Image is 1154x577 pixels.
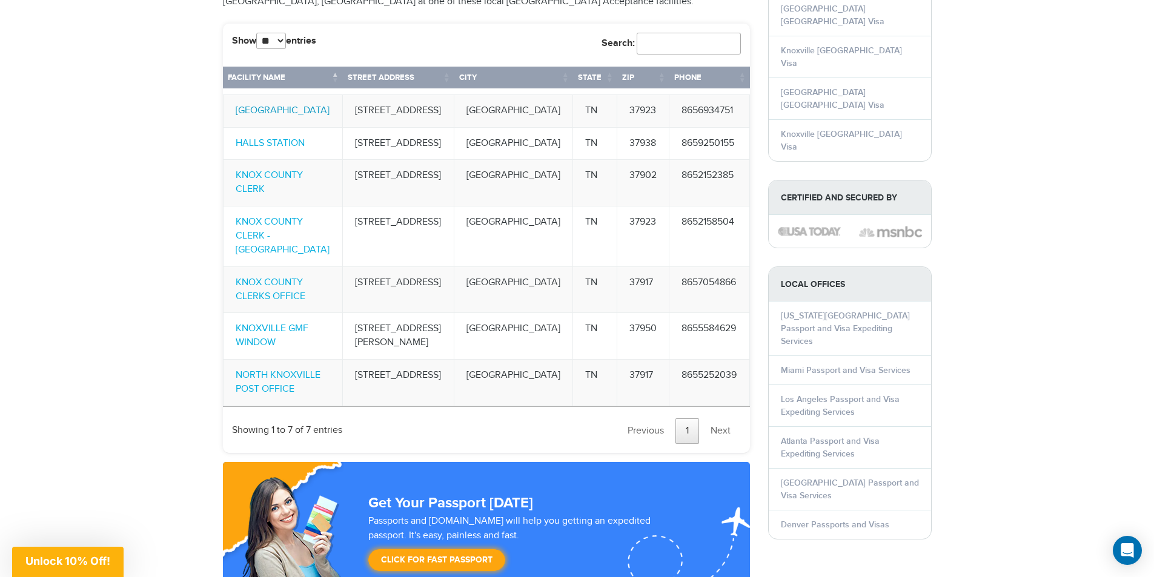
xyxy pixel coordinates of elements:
strong: Certified and Secured by [769,180,931,215]
a: Los Angeles Passport and Visa Expediting Services [781,394,900,417]
td: [GEOGRAPHIC_DATA] [454,206,573,266]
th: State: activate to sort column ascending [573,67,617,94]
td: [STREET_ADDRESS] [343,206,455,266]
td: [STREET_ADDRESS][PERSON_NAME] [343,312,455,359]
td: [GEOGRAPHIC_DATA] [454,127,573,160]
td: 8652158504 [669,206,749,266]
td: TN [573,266,617,313]
a: Atlanta Passport and Visa Expediting Services [781,436,880,459]
td: [STREET_ADDRESS] [343,127,455,160]
td: [GEOGRAPHIC_DATA] [454,159,573,206]
td: 8657054866 [669,266,749,313]
a: [GEOGRAPHIC_DATA] [236,105,330,116]
td: 8655584629 [669,312,749,359]
td: TN [573,94,617,127]
a: [GEOGRAPHIC_DATA] [GEOGRAPHIC_DATA] Visa [781,87,884,110]
td: [STREET_ADDRESS] [343,94,455,127]
th: City: activate to sort column ascending [454,67,573,94]
a: HALLS STATION [236,137,305,149]
a: Denver Passports and Visas [781,519,889,530]
td: 37950 [617,312,669,359]
input: Search: [637,33,741,54]
a: [US_STATE][GEOGRAPHIC_DATA] Passport and Visa Expediting Services [781,311,910,346]
td: 37923 [617,206,669,266]
a: 1 [675,418,699,444]
a: [GEOGRAPHIC_DATA] Passport and Visa Services [781,478,919,501]
a: [GEOGRAPHIC_DATA] [GEOGRAPHIC_DATA] Visa [781,4,884,27]
a: Next [700,418,741,444]
td: 37917 [617,359,669,406]
a: NORTH KNOXVILLE POST OFFICE [236,369,320,395]
td: [STREET_ADDRESS] [343,159,455,206]
a: Knoxville [GEOGRAPHIC_DATA] Visa [781,129,902,152]
td: [GEOGRAPHIC_DATA] [454,94,573,127]
label: Show entries [232,33,316,49]
img: image description [778,227,841,236]
div: Open Intercom Messenger [1113,536,1142,565]
strong: LOCAL OFFICES [769,267,931,302]
a: Click for Fast Passport [368,549,505,571]
label: Search: [602,33,741,54]
td: TN [573,312,617,359]
a: Miami Passport and Visa Services [781,365,910,375]
td: 8655252039 [669,359,749,406]
th: Phone: activate to sort column ascending [669,67,749,94]
th: Street Address: activate to sort column ascending [343,67,455,94]
td: [GEOGRAPHIC_DATA] [454,266,573,313]
th: Zip: activate to sort column ascending [617,67,669,94]
td: TN [573,206,617,266]
td: 37917 [617,266,669,313]
td: TN [573,127,617,160]
th: Facility Name: activate to sort column descending [223,67,343,94]
div: Showing 1 to 7 of 7 entries [232,416,342,438]
a: KNOX COUNTY CLERK [236,170,303,195]
td: 37938 [617,127,669,160]
select: Showentries [256,33,286,49]
td: 37902 [617,159,669,206]
div: Passports and [DOMAIN_NAME] will help you getting an expedited passport. It's easy, painless and ... [363,514,694,577]
strong: Get Your Passport [DATE] [368,494,533,512]
img: image description [859,225,922,239]
td: TN [573,359,617,406]
td: TN [573,159,617,206]
td: [STREET_ADDRESS] [343,266,455,313]
span: Unlock 10% Off! [25,555,110,567]
a: Knoxville [GEOGRAPHIC_DATA] Visa [781,45,902,68]
td: 8659250155 [669,127,749,160]
td: 37923 [617,94,669,127]
a: Previous [617,418,674,444]
td: [GEOGRAPHIC_DATA] [454,312,573,359]
a: KNOX COUNTY CLERK - [GEOGRAPHIC_DATA] [236,216,330,256]
td: 8656934751 [669,94,749,127]
div: Unlock 10% Off! [12,547,124,577]
td: [STREET_ADDRESS] [343,359,455,406]
a: KNOXVILLE GMF WINDOW [236,323,308,348]
a: KNOX COUNTY CLERKS OFFICE [236,277,305,302]
td: [GEOGRAPHIC_DATA] [454,359,573,406]
td: 8652152385 [669,159,749,206]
